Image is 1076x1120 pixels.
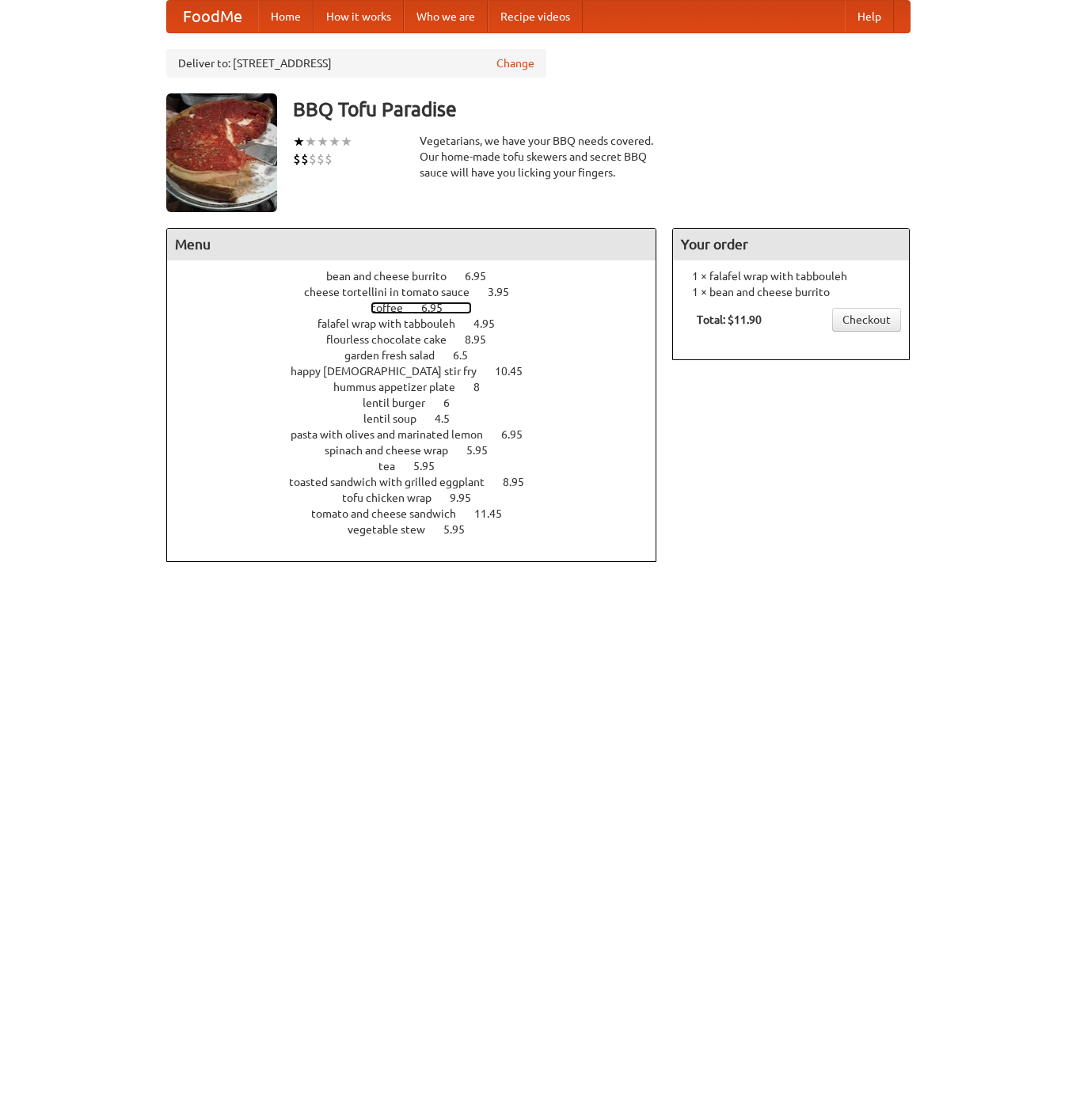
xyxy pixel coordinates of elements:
[344,349,451,362] span: garden fresh salad
[488,286,525,298] span: 3.95
[311,507,472,520] span: tomato and cheese sandwich
[681,284,901,300] li: 1 × bean and cheese burrito
[845,1,894,32] a: Help
[501,428,538,441] span: 6.95
[325,150,333,168] li: $
[326,333,462,346] span: flourless chocolate cake
[363,397,441,409] span: lentil burger
[326,270,462,283] span: bean and cheese burrito
[167,1,258,32] a: FoodMe
[325,444,517,457] a: spinach and cheese wrap 5.95
[317,133,329,150] li: ★
[293,93,911,125] h3: BBQ Tofu Paradise
[378,460,464,473] a: tea 5.95
[503,476,540,488] span: 8.95
[378,460,411,473] span: tea
[311,507,531,520] a: tomato and cheese sandwich 11.45
[342,492,500,504] a: tofu chicken wrap 9.95
[326,333,515,346] a: flourless chocolate cake 8.95
[488,1,583,32] a: Recipe videos
[167,229,656,260] h4: Menu
[344,349,497,362] a: garden fresh salad 6.5
[466,444,504,457] span: 5.95
[465,270,502,283] span: 6.95
[413,460,451,473] span: 5.95
[291,428,552,441] a: pasta with olives and marinated lemon 6.95
[309,150,317,168] li: $
[340,133,352,150] li: ★
[333,381,509,393] a: hummus appetizer plate 8
[832,308,901,332] a: Checkout
[289,476,500,488] span: toasted sandwich with grilled eggplant
[293,150,301,168] li: $
[363,412,432,425] span: lentil soup
[304,286,485,298] span: cheese tortellini in tomato sauce
[317,150,325,168] li: $
[325,444,464,457] span: spinach and cheese wrap
[348,523,441,536] span: vegetable stew
[305,133,317,150] li: ★
[348,523,494,536] a: vegetable stew 5.95
[301,150,309,168] li: $
[404,1,488,32] a: Who we are
[443,397,466,409] span: 6
[435,412,466,425] span: 4.5
[258,1,314,32] a: Home
[496,55,534,71] a: Change
[681,268,901,284] li: 1 × falafel wrap with tabbouleh
[314,1,404,32] a: How it works
[291,365,552,378] a: happy [DEMOGRAPHIC_DATA] stir fry 10.45
[293,133,305,150] li: ★
[474,507,518,520] span: 11.45
[363,412,479,425] a: lentil soup 4.5
[420,133,657,180] div: Vegetarians, we have your BBQ needs covered. Our home-made tofu skewers and secret BBQ sauce will...
[317,317,471,330] span: falafel wrap with tabbouleh
[291,365,492,378] span: happy [DEMOGRAPHIC_DATA] stir fry
[166,93,277,212] img: angular.jpg
[450,492,487,504] span: 9.95
[371,302,419,314] span: coffee
[673,229,909,260] h4: Your order
[495,365,538,378] span: 10.45
[326,270,515,283] a: bean and cheese burrito 6.95
[333,381,471,393] span: hummus appetizer plate
[453,349,484,362] span: 6.5
[697,313,762,326] b: Total: $11.90
[342,492,447,504] span: tofu chicken wrap
[443,523,481,536] span: 5.95
[371,302,472,314] a: coffee 6.95
[473,381,496,393] span: 8
[289,476,553,488] a: toasted sandwich with grilled eggplant 8.95
[363,397,479,409] a: lentil burger 6
[291,428,499,441] span: pasta with olives and marinated lemon
[317,317,524,330] a: falafel wrap with tabbouleh 4.95
[304,286,538,298] a: cheese tortellini in tomato sauce 3.95
[166,49,546,78] div: Deliver to: [STREET_ADDRESS]
[421,302,458,314] span: 6.95
[329,133,340,150] li: ★
[465,333,502,346] span: 8.95
[473,317,511,330] span: 4.95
